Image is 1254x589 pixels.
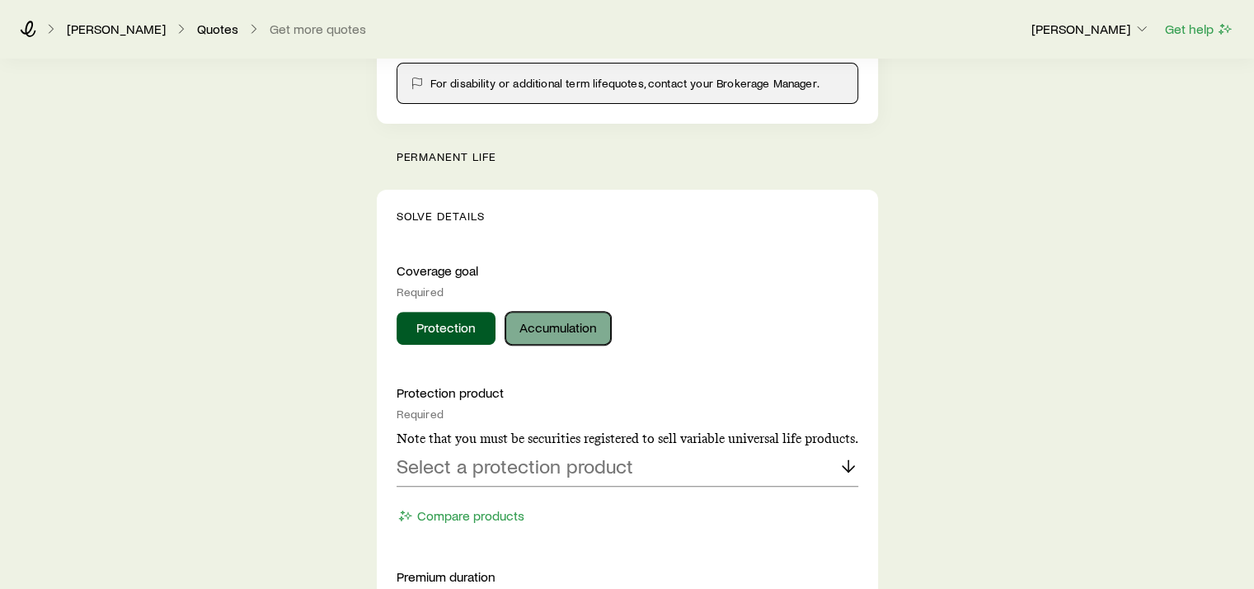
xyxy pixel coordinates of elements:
[397,431,858,447] p: Note that you must be securities registered to sell variable universal life products.
[66,21,167,37] a: [PERSON_NAME]
[1164,20,1234,39] button: Get help
[1031,21,1150,37] p: [PERSON_NAME]
[397,285,858,299] div: Required
[397,455,633,478] p: Select a protection product
[196,21,239,37] a: Quotes
[397,312,495,345] button: Protection
[1031,20,1151,40] button: [PERSON_NAME]
[269,21,367,37] button: Get more quotes
[411,77,844,90] div: For disability or additional term life quotes, contact your Brokerage Manager.
[397,568,858,585] p: Premium duration
[397,210,858,223] p: Solve Details
[505,312,611,345] button: Accumulation
[397,408,858,421] div: Required
[397,262,858,279] p: Coverage goal
[397,384,858,401] p: Protection product
[397,507,525,525] button: Compare products
[397,150,878,163] p: permanent life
